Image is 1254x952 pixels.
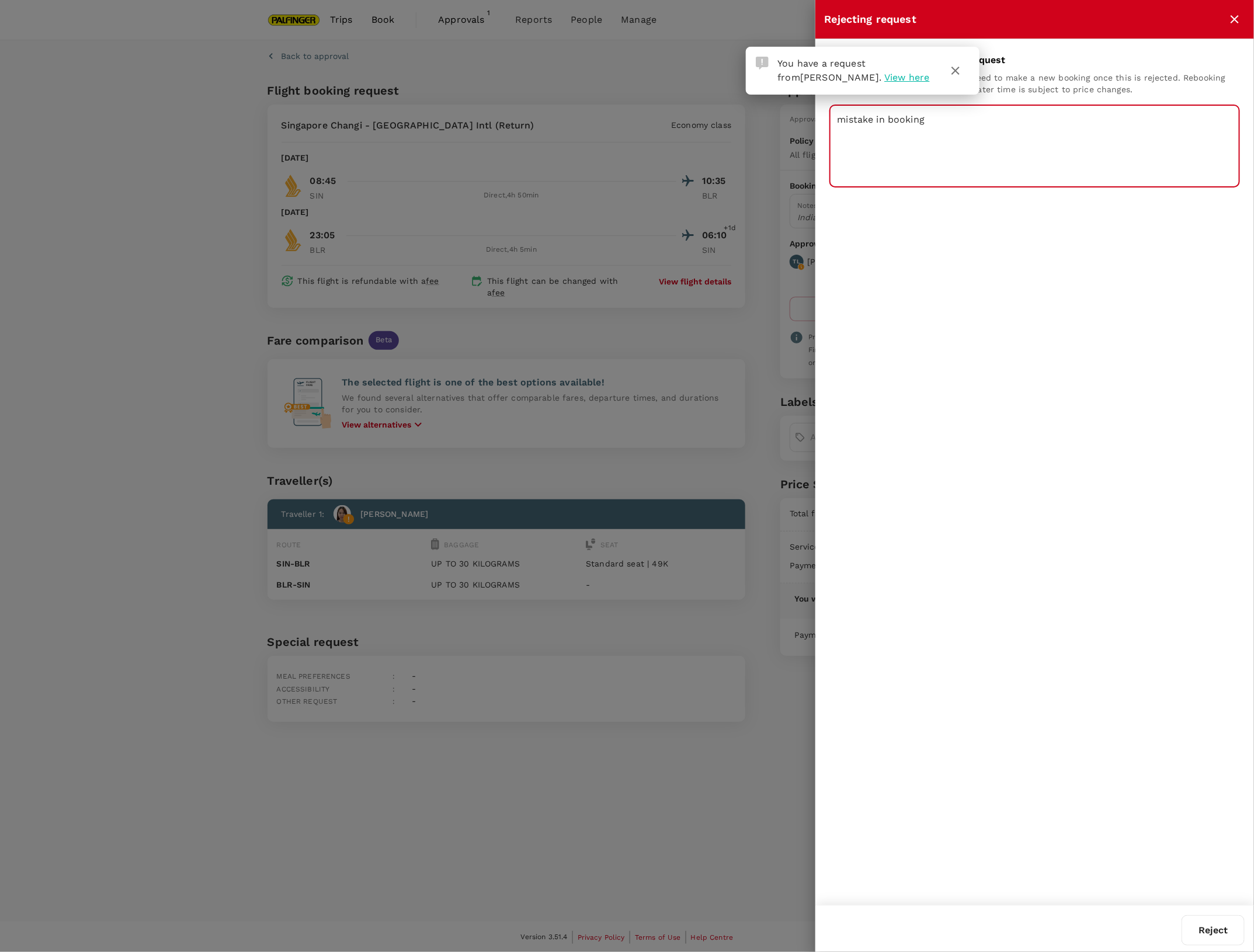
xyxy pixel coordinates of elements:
[829,53,1240,67] p: Reason for rejecting booking request
[825,11,1225,28] div: Rejecting request
[829,72,1240,95] p: Please note that the traveller will need to make a new booking once this is rejected. Rebooking t...
[756,57,769,70] img: Approval Request
[778,58,882,83] span: You have a request from .
[1225,9,1245,29] button: close
[1182,915,1245,946] button: Reject
[884,72,929,83] span: View here
[800,72,879,83] span: [PERSON_NAME]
